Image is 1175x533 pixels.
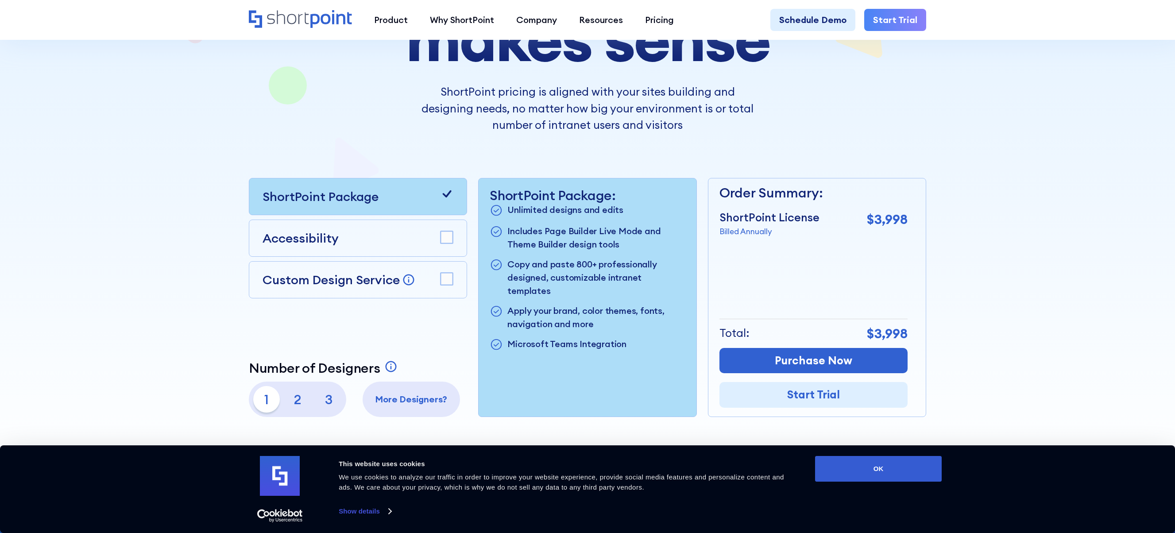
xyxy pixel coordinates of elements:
[363,9,419,31] a: Product
[719,183,908,203] p: Order Summary:
[719,382,908,408] a: Start Trial
[719,209,819,226] p: ShortPoint License
[516,13,557,27] div: Company
[568,9,634,31] a: Resources
[719,325,750,342] p: Total:
[579,13,623,27] div: Resources
[719,348,908,374] a: Purchase Now
[507,224,685,251] p: Includes Page Builder Live Mode and Theme Builder design tools
[815,456,942,482] button: OK
[507,337,626,352] p: Microsoft Teams Integration
[263,187,379,206] p: ShortPoint Package
[241,509,319,522] a: Usercentrics Cookiebot - opens in a new window
[284,386,311,413] p: 2
[867,324,908,344] p: $3,998
[339,505,391,518] a: Show details
[507,203,623,218] p: Unlimited designs and edits
[263,229,339,247] p: Accessibility
[507,258,685,297] p: Copy and paste 800+ professionally designed, customizable intranet templates
[419,9,505,31] a: Why ShortPoint
[339,459,795,469] div: This website uses cookies
[634,9,685,31] a: Pricing
[249,360,380,376] p: Number of Designers
[249,10,352,29] a: Home
[339,473,784,491] span: We use cookies to analyze our traffic in order to improve your website experience, provide social...
[249,360,400,376] a: Number of Designers
[770,9,855,31] a: Schedule Demo
[490,187,685,203] p: ShortPoint Package:
[430,13,494,27] div: Why ShortPoint
[645,13,674,27] div: Pricing
[260,456,300,496] img: logo
[253,386,280,413] p: 1
[263,272,400,288] p: Custom Design Service
[505,9,568,31] a: Company
[719,226,819,237] p: Billed Annually
[867,209,908,229] p: $3,998
[374,13,408,27] div: Product
[421,84,754,134] p: ShortPoint pricing is aligned with your sites building and designing needs, no matter how big you...
[507,304,685,331] p: Apply your brand, color themes, fonts, navigation and more
[367,393,456,406] p: More Designers?
[864,9,926,31] a: Start Trial
[315,386,342,413] p: 3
